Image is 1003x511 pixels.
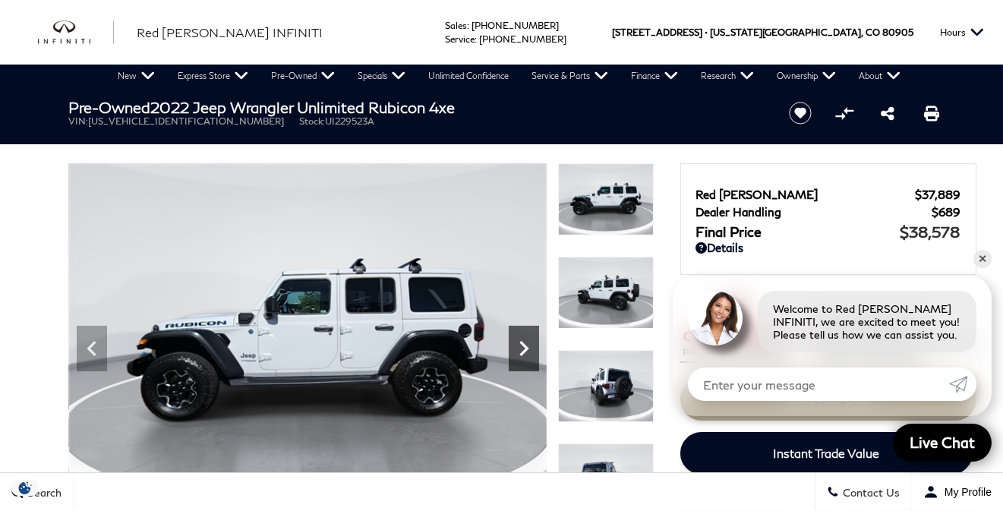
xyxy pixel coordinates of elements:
a: Share this Pre-Owned 2022 Jeep Wrangler Unlimited Rubicon 4xe [881,104,894,122]
span: : [475,33,477,45]
section: Click to Open Cookie Consent Modal [8,480,43,496]
img: Used 2022 Bright White Clearcoat Jeep Unlimited Rubicon 4xe image 6 [558,257,654,329]
button: Open user profile menu [912,473,1003,511]
nav: Main Navigation [106,65,912,87]
a: Instant Trade Value [680,432,973,475]
span: Red [PERSON_NAME] INFINITI [137,25,323,39]
a: Final Price $38,578 [696,222,960,241]
a: [PHONE_NUMBER] [479,33,566,45]
span: UI229523A [326,115,375,127]
img: Used 2022 Bright White Clearcoat Jeep Unlimited Rubicon 4xe image 5 [558,163,654,235]
span: Instant Trade Value [773,446,879,460]
a: Finance [620,65,689,87]
span: Service [445,33,475,45]
span: VIN: [69,115,89,127]
a: New [106,65,166,87]
input: Enter your message [688,367,949,401]
a: Pre-Owned [260,65,346,87]
a: Print this Pre-Owned 2022 Jeep Wrangler Unlimited Rubicon 4xe [924,104,939,122]
span: My Profile [938,486,992,498]
a: Dealer Handling $689 [696,205,960,219]
img: Opt-Out Icon [8,480,43,496]
span: [US_VEHICLE_IDENTIFICATION_NUMBER] [89,115,285,127]
span: Search [24,486,62,499]
img: INFINITI [38,21,114,45]
a: Details [696,241,960,254]
span: Red [PERSON_NAME] [696,188,916,201]
a: Service & Parts [520,65,620,87]
span: Dealer Handling [696,205,932,219]
span: Stock: [300,115,326,127]
span: $37,889 [916,188,960,201]
span: Live Chat [902,433,982,452]
a: Live Chat [893,424,992,462]
span: Sales [445,20,467,31]
a: Red [PERSON_NAME] $37,889 [696,188,960,201]
span: $38,578 [900,222,960,241]
h1: 2022 Jeep Wrangler Unlimited Rubicon 4xe [69,99,764,115]
strong: Pre-Owned [69,98,151,116]
span: Contact Us [839,486,900,499]
a: About [847,65,912,87]
a: Ownership [765,65,847,87]
a: Express Store [166,65,260,87]
img: Agent profile photo [688,291,743,345]
div: Welcome to Red [PERSON_NAME] INFINITI, we are excited to meet you! Please tell us how we can assi... [758,291,976,352]
a: infiniti [38,21,114,45]
span: Final Price [696,223,900,240]
img: Used 2022 Bright White Clearcoat Jeep Unlimited Rubicon 4xe image 7 [558,350,654,422]
a: [PHONE_NUMBER] [472,20,559,31]
a: Red [PERSON_NAME] INFINITI [137,24,323,42]
button: Save vehicle [784,101,817,125]
a: Submit [949,367,976,401]
button: Compare Vehicle [833,102,856,125]
a: Research [689,65,765,87]
span: : [467,20,469,31]
a: Specials [346,65,417,87]
div: Previous [77,326,107,371]
a: Unlimited Confidence [417,65,520,87]
a: [STREET_ADDRESS] • [US_STATE][GEOGRAPHIC_DATA], CO 80905 [612,27,913,38]
div: Next [509,326,539,371]
span: $689 [932,205,960,219]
